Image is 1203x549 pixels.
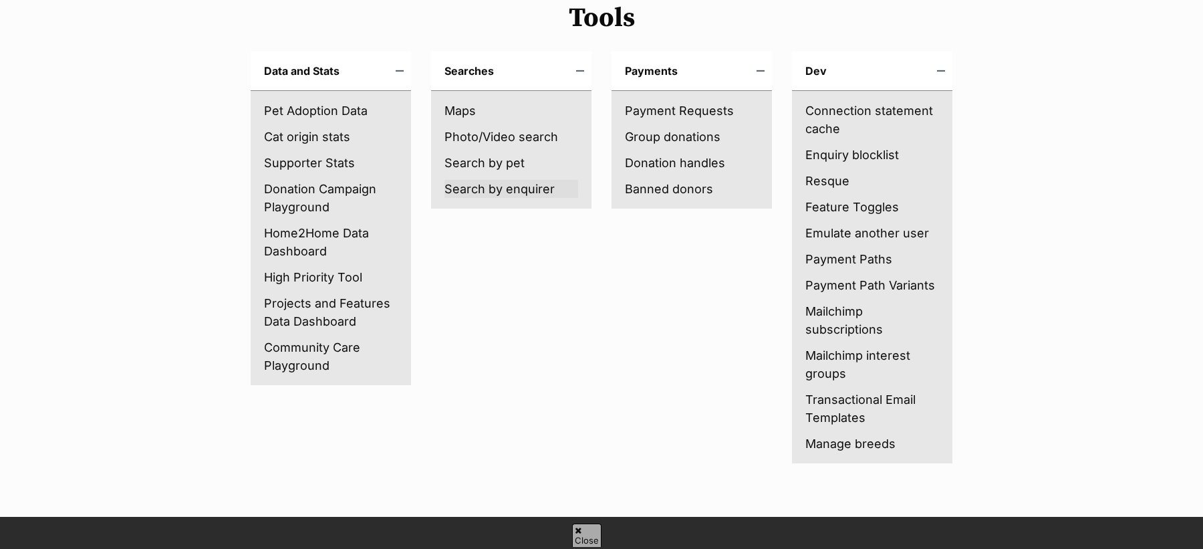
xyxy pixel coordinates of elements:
a: Supporter Stats [264,154,398,172]
a: Mailchimp interest groups [805,346,939,382]
a: Transactional Email Templates [805,391,939,427]
a: Community Care Playground [264,338,398,374]
a: Cat origin stats [264,128,398,146]
a: Connection statement cache [805,102,939,138]
a: Maps [444,102,578,120]
a: Projects and Features Data Dashboard [264,294,398,330]
h3: Dev [792,51,952,91]
a: Feature Toggles [805,198,939,216]
a: Donation Campaign Playground [264,180,398,216]
a: High Priority Tool [264,268,398,286]
h3: Payments [612,51,772,91]
a: Payment Path Variants [805,276,939,294]
a: Search by pet [444,154,578,172]
a: Pet Adoption Data [264,102,398,120]
a: Emulate another user [805,224,939,242]
h3: Searches [431,51,591,91]
a: Search by enquirer [444,180,578,198]
a: Manage breeds [805,435,939,453]
a: Photo/Video search [444,128,578,146]
a: Home2Home Data Dashboard [264,224,398,260]
a: Resque [805,172,939,190]
a: Mailchimp subscriptions [805,302,939,338]
a: Payment Requests [625,102,759,120]
a: Enquiry blocklist [805,146,939,164]
span: Close [572,524,601,547]
a: Donation handles [625,154,759,172]
a: Banned donors [625,180,759,198]
a: Payment Paths [805,250,939,268]
a: Group donations [625,128,759,146]
h3: Data and Stats [251,51,411,91]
